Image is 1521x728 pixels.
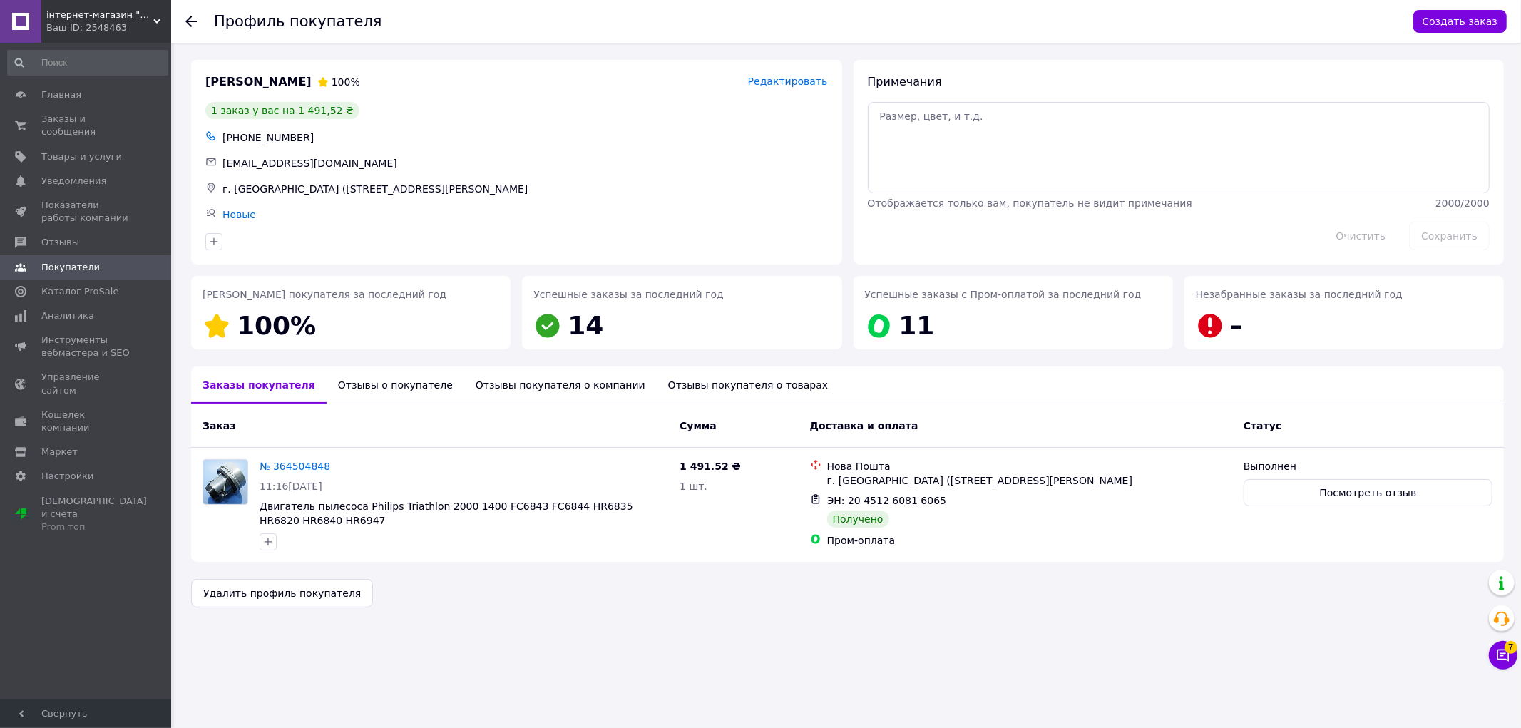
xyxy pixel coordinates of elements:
[237,311,316,340] span: 100%
[332,76,360,88] span: 100%
[1244,479,1492,506] button: Посмотреть отзыв
[222,209,256,220] a: Новые
[203,289,446,300] span: [PERSON_NAME] покупателя за последний год
[185,14,197,29] div: Вернуться назад
[41,285,118,298] span: Каталог ProSale
[827,511,889,528] div: Получено
[680,481,707,492] span: 1 шт.
[1413,10,1507,33] button: Создать заказ
[41,371,132,396] span: Управление сайтом
[260,461,330,472] a: № 364504848
[41,470,93,483] span: Настройки
[222,158,397,169] span: [EMAIL_ADDRESS][DOMAIN_NAME]
[1244,459,1492,473] div: Выполнен
[203,459,248,505] a: Фото товару
[41,199,132,225] span: Показатели работы компании
[214,13,382,30] h1: Профиль покупателя
[7,50,168,76] input: Поиск
[260,501,633,526] a: Двигатель пылесоса Philips Triathlon 2000 1400 FC6843 FC6844 HR6835 HR6820 HR6840 HR6947
[827,495,947,506] span: ЭН: 20 4512 6081 6065
[568,311,603,340] span: 14
[41,88,81,101] span: Главная
[41,236,79,249] span: Отзывы
[41,113,132,138] span: Заказы и сообщения
[748,76,828,87] span: Редактировать
[41,334,132,359] span: Инструменты вебмастера и SEO
[203,460,247,504] img: Фото товару
[868,198,1192,209] span: Отображается только вам, покупатель не видит примечания
[46,9,153,21] span: інтернет-магазин "Ремонтируем Сами"
[46,21,171,34] div: Ваш ID: 2548463
[810,420,918,431] span: Доставка и оплата
[1320,486,1417,500] span: Посмотреть отзыв
[41,175,106,188] span: Уведомления
[41,261,100,274] span: Покупатели
[41,409,132,434] span: Кошелек компании
[260,481,322,492] span: 11:16[DATE]
[327,366,464,404] div: Отзывы о покупателе
[1230,311,1243,340] span: –
[827,533,1232,548] div: Пром-оплата
[220,128,831,148] div: [PHONE_NUMBER]
[41,309,94,322] span: Аналитика
[205,74,312,91] span: [PERSON_NAME]
[1196,289,1403,300] span: Незабранные заказы за последний год
[899,311,935,340] span: 11
[1489,641,1517,670] button: Чат с покупателем7
[41,521,147,533] div: Prom топ
[41,446,78,458] span: Маркет
[868,75,942,88] span: Примечания
[220,179,831,199] div: г. [GEOGRAPHIC_DATA] ([STREET_ADDRESS][PERSON_NAME]
[1244,420,1281,431] span: Статус
[680,461,741,472] span: 1 491.52 ₴
[827,473,1232,488] div: г. [GEOGRAPHIC_DATA] ([STREET_ADDRESS][PERSON_NAME]
[205,102,359,119] div: 1 заказ у вас на 1 491,52 ₴
[657,366,840,404] div: Отзывы покупателя о товарах
[191,366,327,404] div: Заказы покупателя
[191,579,373,607] button: Удалить профиль покупателя
[865,289,1142,300] span: Успешные заказы с Пром-оплатой за последний год
[464,366,657,404] div: Отзывы покупателя о компании
[827,459,1232,473] div: Нова Пошта
[680,420,717,431] span: Сумма
[41,495,147,534] span: [DEMOGRAPHIC_DATA] и счета
[1505,641,1517,654] span: 7
[203,420,235,431] span: Заказ
[41,150,122,163] span: Товары и услуги
[533,289,724,300] span: Успешные заказы за последний год
[1435,198,1490,209] span: 2000 / 2000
